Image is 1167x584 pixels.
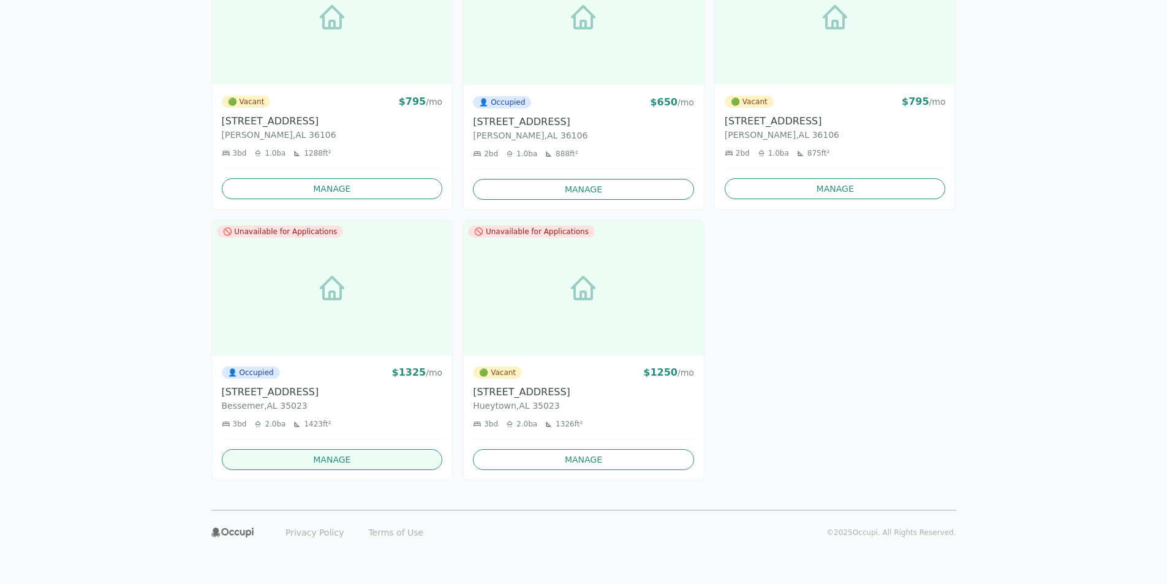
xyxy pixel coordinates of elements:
[361,523,431,542] a: Terms of Use
[392,366,426,378] span: $ 1325
[807,148,829,158] span: 875 ft²
[725,129,946,141] p: [PERSON_NAME] , AL 36106
[479,368,488,377] span: vacant
[736,148,750,158] span: 2 bd
[222,385,443,400] h3: [STREET_ADDRESS]
[725,114,946,129] h3: [STREET_ADDRESS]
[516,419,537,429] span: 2.0 ba
[399,96,426,107] span: $ 795
[473,449,694,470] a: Manage
[473,115,694,129] h3: [STREET_ADDRESS]
[222,366,280,379] span: Occupied
[222,129,443,141] p: [PERSON_NAME] , AL 36106
[556,149,578,159] span: 888 ft²
[768,148,789,158] span: 1.0 ba
[473,385,694,400] h3: [STREET_ADDRESS]
[304,419,331,429] span: 1423 ft²
[222,178,443,199] a: Manage
[265,419,285,429] span: 2.0 ba
[222,114,443,129] h3: [STREET_ADDRESS]
[516,149,537,159] span: 1.0 ba
[643,366,678,378] span: $ 1250
[426,97,442,107] span: / mo
[278,523,351,542] a: Privacy Policy
[725,96,774,108] span: Vacant
[473,366,522,379] span: Vacant
[222,400,443,412] p: Bessemer , AL 35023
[233,419,247,429] span: 3 bd
[233,148,247,158] span: 3 bd
[228,97,237,107] span: vacant
[479,97,488,107] span: occupied
[678,368,694,377] span: / mo
[468,226,595,238] span: 🚫 Unavailable for Applications
[902,96,929,107] span: $ 795
[228,368,237,377] span: occupied
[265,148,285,158] span: 1.0 ba
[304,148,331,158] span: 1288 ft²
[484,419,498,429] span: 3 bd
[222,449,443,470] a: Manage
[484,149,498,159] span: 2 bd
[473,96,531,108] span: Occupied
[731,97,740,107] span: vacant
[929,97,946,107] span: / mo
[826,528,956,537] p: © 2025 Occupi. All Rights Reserved.
[222,96,271,108] span: Vacant
[473,129,694,142] p: [PERSON_NAME] , AL 36106
[473,400,694,412] p: Hueytown , AL 35023
[426,368,442,377] span: / mo
[725,178,946,199] a: Manage
[678,97,694,107] span: / mo
[650,96,678,108] span: $ 650
[217,226,344,238] span: 🚫 Unavailable for Applications
[556,419,583,429] span: 1326 ft²
[473,179,694,200] a: Manage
